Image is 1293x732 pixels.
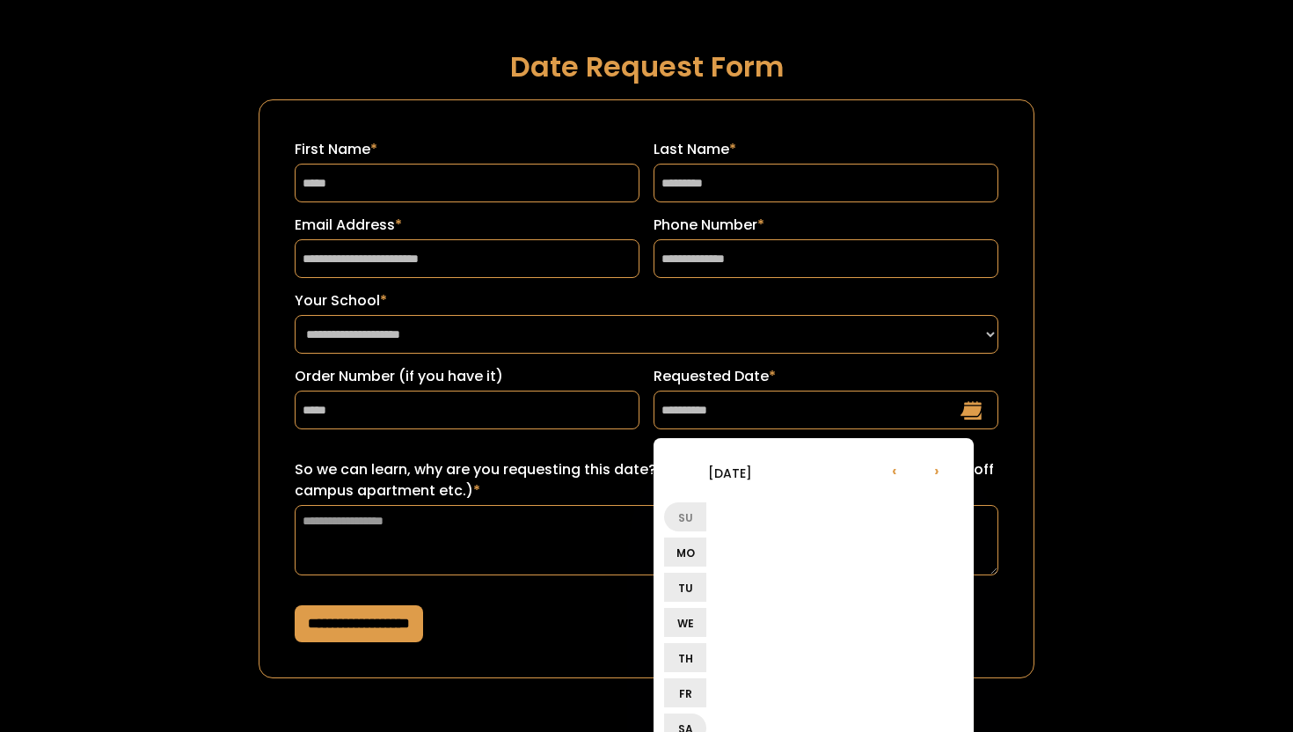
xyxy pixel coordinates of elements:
[295,215,639,236] label: Email Address
[654,366,998,387] label: Requested Date
[295,290,998,311] label: Your School
[664,502,706,531] li: Su
[654,215,998,236] label: Phone Number
[295,366,639,387] label: Order Number (if you have it)
[259,99,1034,678] form: Request a Date Form
[654,139,998,160] label: Last Name
[664,451,796,494] li: [DATE]
[664,608,706,637] li: We
[916,449,958,491] li: ›
[259,51,1034,82] h1: Date Request Form
[295,139,639,160] label: First Name
[295,459,998,501] label: So we can learn, why are you requesting this date? (ex: sorority recruitment, lease turn over for...
[664,538,706,567] li: Mo
[664,678,706,707] li: Fr
[873,449,916,491] li: ‹
[664,643,706,672] li: Th
[664,573,706,602] li: Tu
